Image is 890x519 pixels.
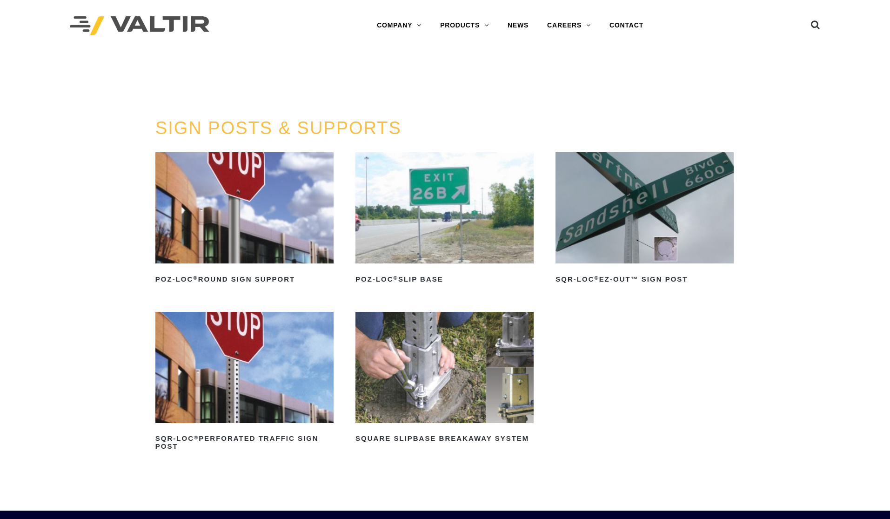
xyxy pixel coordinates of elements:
h2: Square Slipbase Breakaway System [355,431,534,446]
a: SQR-LOC®Perforated Traffic Sign Post [155,312,334,454]
sup: ® [595,275,599,281]
h2: SQR-LOC EZ-Out™ Sign Post [555,272,734,287]
a: PRODUCTS [431,16,498,35]
a: SQR-LOC®EZ-Out™ Sign Post [555,152,734,287]
sup: ® [193,275,198,281]
a: SIGN POSTS & SUPPORTS [155,118,402,138]
sup: ® [394,275,398,281]
a: Square Slipbase Breakaway System [355,312,534,446]
a: CONTACT [600,16,653,35]
a: POZ-LOC®Round Sign Support [155,152,334,287]
h2: SQR-LOC Perforated Traffic Sign Post [155,431,334,454]
h2: POZ-LOC Slip Base [355,272,534,287]
img: Valtir [70,16,209,35]
h2: POZ-LOC Round Sign Support [155,272,334,287]
a: COMPANY [368,16,431,35]
a: POZ-LOC®Slip Base [355,152,534,287]
a: NEWS [498,16,538,35]
sup: ® [194,435,199,440]
a: CAREERS [538,16,600,35]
